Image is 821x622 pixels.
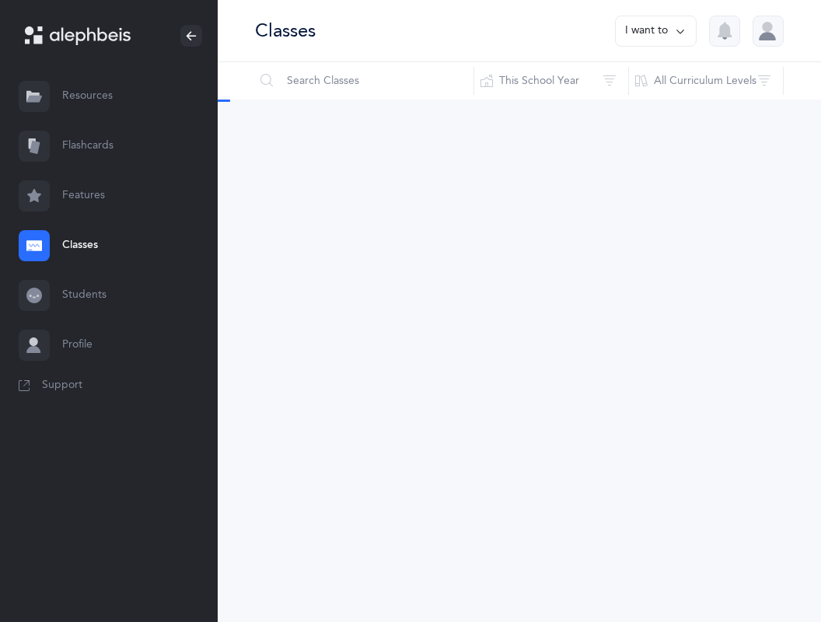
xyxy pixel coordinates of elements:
[615,16,697,47] button: I want to
[42,378,82,393] span: Support
[628,62,784,100] button: All Curriculum Levels
[254,62,474,100] input: Search Classes
[255,18,316,44] div: Classes
[473,62,629,100] button: This School Year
